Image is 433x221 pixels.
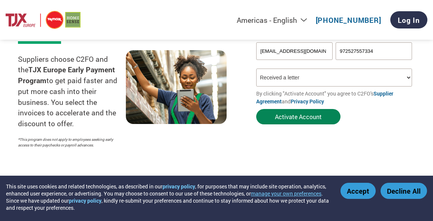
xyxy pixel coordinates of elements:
[256,90,415,105] p: By clicking "Activate Account" you agree to C2FO's and
[256,109,340,124] button: Activate Account
[336,61,412,66] div: Inavlid Phone Number
[69,197,102,204] a: privacy policy
[291,98,324,105] a: Privacy Policy
[18,54,126,130] p: Suppliers choose C2FO and the to get paid faster and put more cash into their business. You selec...
[256,90,393,105] a: Supplier Agreement
[336,42,412,60] input: Phone*
[251,190,321,197] button: manage your own preferences
[390,11,427,28] a: Log In
[163,183,195,190] a: privacy policy
[18,65,115,85] strong: TJX Europe Early Payment Program
[18,137,118,148] p: *This program does not apply to employees seeking early access to their paychecks or payroll adva...
[381,183,427,199] button: Decline All
[126,50,227,124] img: supply chain worker
[256,61,333,66] div: Inavlid Email Address
[340,183,376,199] button: Accept
[256,42,333,60] input: Invalid Email format
[316,15,381,25] a: [PHONE_NUMBER]
[6,183,330,211] div: This site uses cookies and related technologies, as described in our , for purposes that may incl...
[6,10,81,30] img: TJX Europe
